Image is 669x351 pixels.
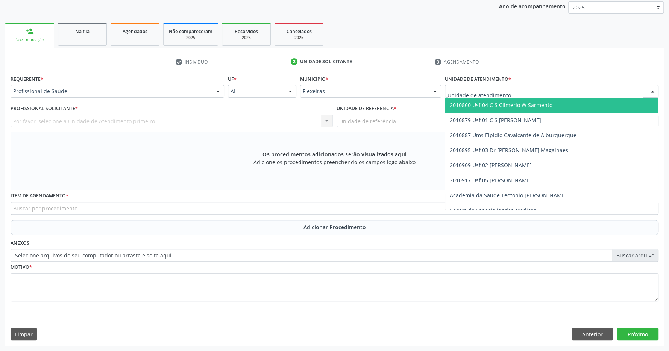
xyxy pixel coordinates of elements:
label: Item de agendamento [11,190,68,202]
span: Buscar por procedimento [13,204,77,212]
span: Centro de Especialidades Medicas [450,207,536,214]
div: 2025 [228,35,265,41]
label: Requerente [11,73,43,85]
span: Adicione os procedimentos preenchendo os campos logo abaixo [253,158,416,166]
span: Não compareceram [169,28,212,35]
div: 2 [291,58,297,65]
span: Adicionar Procedimento [303,223,366,231]
span: 2010887 Ums Elpidio Cavalcante de Alburquerque [450,132,576,139]
span: Profissional de Saúde [13,88,209,95]
button: Limpar [11,328,37,340]
p: Ano de acompanhamento [499,1,566,11]
div: 2025 [169,35,212,41]
span: 2010917 Usf 05 [PERSON_NAME] [450,177,532,184]
button: Próximo [617,328,658,340]
button: Adicionar Procedimento [11,220,658,235]
div: person_add [26,27,34,35]
label: Unidade de referência [337,103,396,115]
span: Resolvidos [235,28,258,35]
label: Anexos [11,238,29,249]
span: Flexeiras [303,88,426,95]
button: Anterior [572,328,613,340]
span: 2010909 Usf 02 [PERSON_NAME] [450,162,532,169]
label: Motivo [11,262,32,273]
span: 2010860 Usf 04 C S Climerio W Sarmento [450,101,552,109]
label: Unidade de atendimento [445,73,511,85]
label: UF [228,73,237,85]
span: AL [231,88,281,95]
div: Nova marcação [11,37,49,43]
span: Cancelados [287,28,312,35]
span: Os procedimentos adicionados serão visualizados aqui [262,150,406,158]
span: 2010895 Usf 03 Dr [PERSON_NAME] Magalhaes [450,147,568,154]
label: Profissional Solicitante [11,103,78,115]
span: Academia da Saude Teotonio [PERSON_NAME] [450,192,567,199]
label: Município [300,73,328,85]
div: Unidade solicitante [300,58,352,65]
div: 2025 [280,35,318,41]
input: Unidade de atendimento [448,88,643,103]
span: Agendados [123,28,147,35]
span: 2010879 Usf 01 C S [PERSON_NAME] [450,116,541,124]
span: Na fila [75,28,90,35]
span: Unidade de referência [339,117,396,125]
